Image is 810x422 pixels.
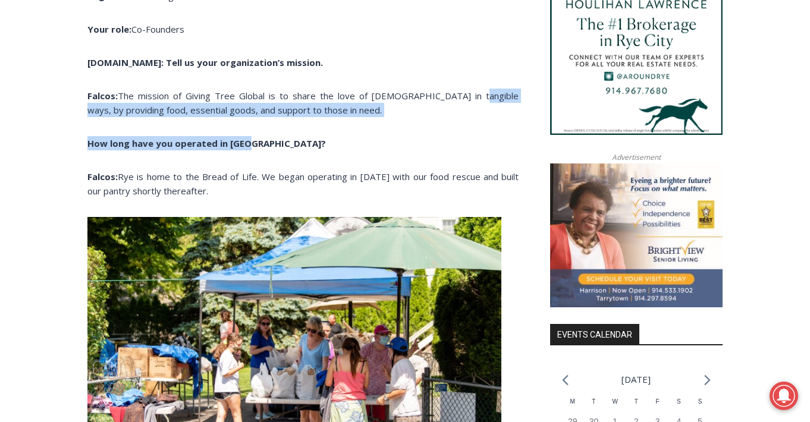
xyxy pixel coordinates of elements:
a: Previous month [562,374,569,386]
div: Friday [647,397,668,415]
span: Advertisement [600,152,673,163]
span: S [677,398,681,405]
b: Falcos: [87,90,118,102]
span: The mission of Giving Tree Global is to share the love of [DEMOGRAPHIC_DATA] in tangible ways, by... [87,90,519,116]
div: Monday [562,397,583,415]
b: Falcos: [87,171,118,182]
b: Your role: [87,23,131,35]
a: Intern @ [DOMAIN_NAME] [286,115,576,148]
b: [DOMAIN_NAME]: Tell us your organization’s mission. [87,56,323,68]
img: Brightview Senior Living [550,163,723,307]
span: F [656,398,660,405]
a: Next month [704,374,711,386]
div: Saturday [668,397,689,415]
div: Apply Now <> summer and RHS senior internships available [300,1,562,115]
span: Co-Founders [131,23,184,35]
span: W [612,398,617,405]
div: Wednesday [604,397,626,415]
div: Thursday [626,397,647,415]
div: Sunday [689,397,711,415]
li: [DATE] [621,371,651,388]
span: S [698,398,702,405]
span: Rye is home to the Bread of Life. We began operating in [DATE] with our food rescue and built our... [87,171,519,197]
span: Intern @ [DOMAIN_NAME] [311,118,551,145]
span: T [592,398,595,405]
b: How long have you operated in [GEOGRAPHIC_DATA]? [87,137,326,149]
span: M [570,398,575,405]
div: Tuesday [583,397,605,415]
h2: Events Calendar [550,324,639,344]
span: T [635,398,638,405]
